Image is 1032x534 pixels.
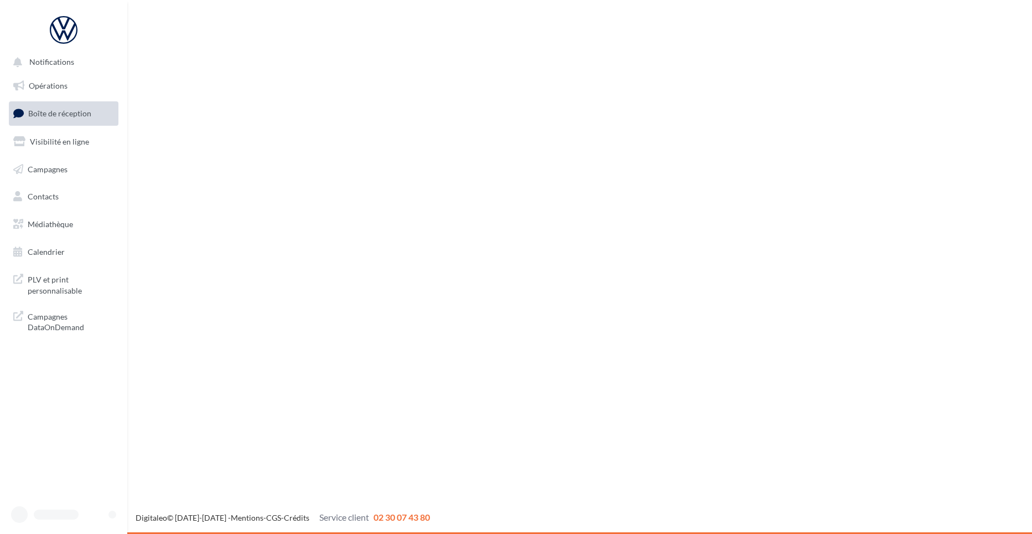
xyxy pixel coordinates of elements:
a: Campagnes DataOnDemand [7,305,121,337]
span: Campagnes DataOnDemand [28,309,114,333]
span: Visibilité en ligne [30,137,89,146]
span: Boîte de réception [28,109,91,118]
span: Notifications [29,58,74,67]
a: Contacts [7,185,121,208]
span: © [DATE]-[DATE] - - - [136,513,430,522]
span: Service client [319,512,369,522]
span: Médiathèque [28,219,73,229]
span: PLV et print personnalisable [28,272,114,296]
a: Crédits [284,513,309,522]
span: 02 30 07 43 80 [374,512,430,522]
a: Visibilité en ligne [7,130,121,153]
a: Opérations [7,74,121,97]
a: CGS [266,513,281,522]
a: PLV et print personnalisable [7,268,121,300]
a: Calendrier [7,240,121,264]
a: Mentions [231,513,263,522]
span: Calendrier [28,247,65,256]
a: Campagnes [7,158,121,181]
span: Opérations [29,81,68,90]
a: Boîte de réception [7,101,121,125]
a: Médiathèque [7,213,121,236]
span: Campagnes [28,164,68,173]
span: Contacts [28,192,59,201]
a: Digitaleo [136,513,167,522]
